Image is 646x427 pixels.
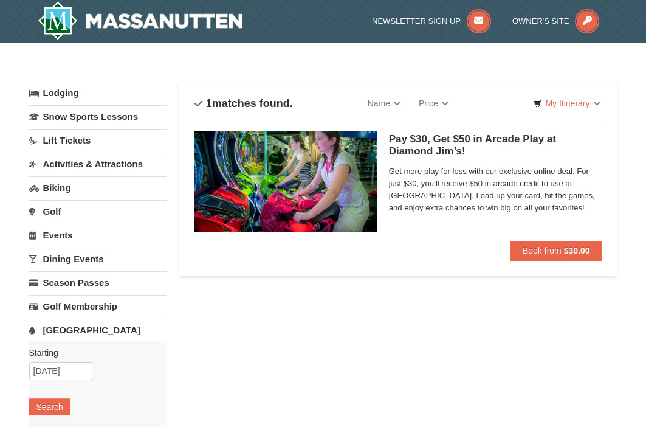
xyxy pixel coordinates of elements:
[29,82,167,104] a: Lodging
[29,129,167,151] a: Lift Tickets
[512,16,600,26] a: Owner's Site
[29,347,158,359] label: Starting
[372,16,491,26] a: Newsletter Sign Up
[512,16,569,26] span: Owner's Site
[29,105,167,128] a: Snow Sports Lessons
[29,224,167,246] a: Events
[29,319,167,341] a: [GEOGRAPHIC_DATA]
[29,248,167,270] a: Dining Events
[523,246,562,255] span: Book from
[389,133,602,158] h5: Pay $30, Get $50 in Arcade Play at Diamond Jim’s!
[38,1,243,40] img: Massanutten Resort Logo
[359,91,410,116] a: Name
[29,398,70,415] button: Search
[29,153,167,175] a: Activities & Attractions
[410,91,458,116] a: Price
[389,165,602,214] span: Get more play for less with our exclusive online deal. For just $30, you’ll receive $50 in arcade...
[526,94,608,113] a: My Itinerary
[29,295,167,318] a: Golf Membership
[372,16,461,26] span: Newsletter Sign Up
[38,1,243,40] a: Massanutten Resort
[29,176,167,199] a: Biking
[510,241,602,260] button: Book from $30.00
[29,200,167,223] a: Golf
[29,271,167,294] a: Season Passes
[564,246,590,255] strong: $30.00
[194,131,377,231] img: 6619917-1621-4efc4b47.jpg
